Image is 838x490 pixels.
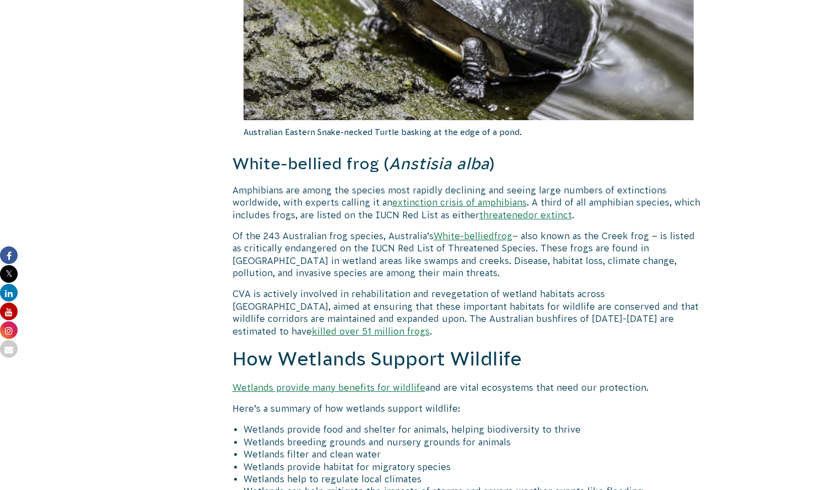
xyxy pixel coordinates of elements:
p: Australian Eastern Snake-necked Turtle basking at the edge of a pond. [244,120,694,144]
li: Wetlands help to regulate local climates [244,473,705,485]
li: Wetlands filter and clean water [244,448,705,460]
li: Wetlands provide habitat for migratory species [244,461,705,473]
p: CVA is actively involved in rehabilitation and revegetation of wetland habitats across [GEOGRAPHI... [233,288,705,337]
h2: How Wetlands Support Wildlife [233,346,705,373]
a: Wetlands provide many benefits for wildlife [233,383,425,392]
a: extinction crisis of amphibians [392,197,527,207]
a: killed over 51 million frogs [312,326,430,336]
a: frog [494,231,512,241]
a: White-bellied [434,231,494,241]
em: Anstisia alba [389,154,489,173]
h3: White-bellied frog ( ) [233,153,705,175]
a: threatened [479,210,528,220]
p: Amphibians are among the species most rapidly declining and seeing large numbers of extinctions w... [233,184,705,221]
p: and are vital ecosystems that need our protection. [233,381,705,394]
li: Wetlands provide food and shelter for animals, helping biodiversity to thrive [244,423,705,435]
p: Here’s a summary of how wetlands support wildlife: [233,402,705,414]
p: Of the 243 Australian frog species, Australia’s – also known as the Creek frog – is listed as cri... [233,230,705,279]
li: Wetlands breeding grounds and nursery grounds for animals [244,436,705,448]
a: or extinct [528,210,572,220]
